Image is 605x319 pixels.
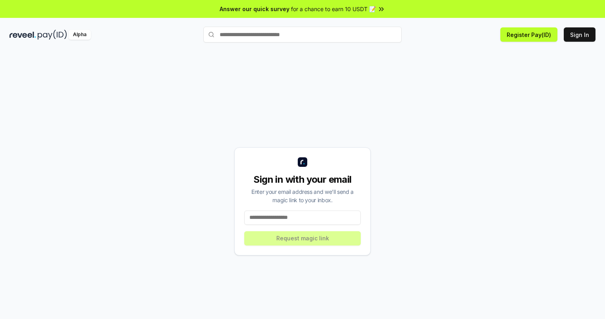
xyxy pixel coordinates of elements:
button: Sign In [564,27,595,42]
img: pay_id [38,30,67,40]
div: Sign in with your email [244,173,361,186]
span: Answer our quick survey [220,5,289,13]
div: Enter your email address and we’ll send a magic link to your inbox. [244,188,361,204]
img: reveel_dark [10,30,36,40]
span: for a chance to earn 10 USDT 📝 [291,5,376,13]
div: Alpha [69,30,91,40]
button: Register Pay(ID) [500,27,557,42]
img: logo_small [298,157,307,167]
